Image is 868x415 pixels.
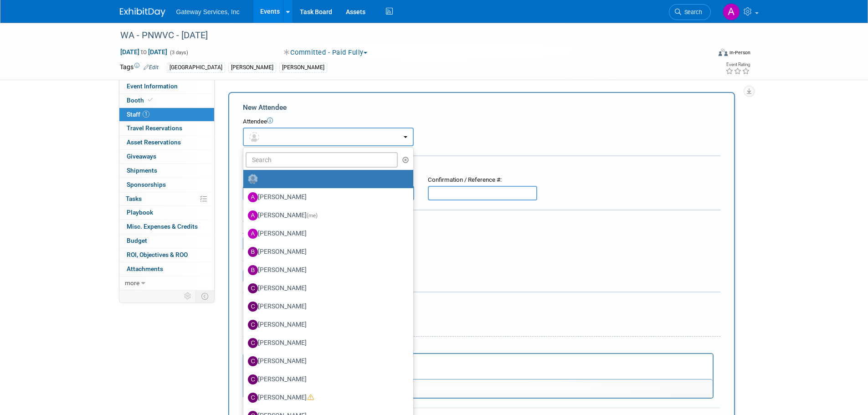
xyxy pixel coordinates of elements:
a: Event Information [119,80,214,93]
a: Attachments [119,262,214,276]
div: In-Person [729,49,750,56]
button: Committed - Paid Fully [281,48,371,57]
span: Gateway Services, Inc [176,8,240,15]
div: Notes [243,343,714,352]
label: [PERSON_NAME] [248,208,404,223]
label: [PERSON_NAME] [248,299,404,314]
span: Attachments [127,265,163,272]
a: Search [669,4,711,20]
td: Personalize Event Tab Strip [180,290,196,302]
img: Alyson Evans [723,3,740,20]
span: Asset Reservations [127,138,181,146]
label: [PERSON_NAME] [248,263,404,277]
a: Misc. Expenses & Credits [119,220,214,234]
span: Staff [127,111,149,118]
div: Registration / Ticket Info (optional) [243,162,720,171]
img: C.jpg [248,283,258,293]
div: New Attendee [243,102,720,113]
span: Giveaways [127,153,156,160]
img: A.jpg [248,229,258,239]
label: [PERSON_NAME] [248,190,404,205]
div: Event Format [657,47,751,61]
a: Budget [119,234,214,248]
span: 1 [143,111,149,118]
span: to [139,48,148,56]
label: [PERSON_NAME] [248,318,404,332]
span: Event Information [127,82,178,90]
span: Shipments [127,167,157,174]
label: [PERSON_NAME] [248,390,404,405]
img: Unassigned-User-Icon.png [248,174,258,184]
img: C.jpg [248,374,258,384]
div: [PERSON_NAME] [279,63,327,72]
img: ExhibitDay [120,8,165,17]
a: more [119,277,214,290]
span: Playbook [127,209,153,216]
a: Tasks [119,192,214,206]
img: C.jpg [248,338,258,348]
span: Budget [127,237,147,244]
iframe: Rich Text Area [244,354,713,379]
input: Search [246,152,398,168]
a: ROI, Objectives & ROO [119,248,214,262]
label: [PERSON_NAME] [248,226,404,241]
span: Tasks [126,195,142,202]
a: Asset Reservations [119,136,214,149]
label: [PERSON_NAME] [248,372,404,387]
img: C.jpg [248,320,258,330]
a: Sponsorships [119,178,214,192]
img: B.jpg [248,265,258,275]
div: Event Rating [725,62,750,67]
label: [PERSON_NAME] [248,336,404,350]
img: C.jpg [248,356,258,366]
span: [DATE] [DATE] [120,48,168,56]
span: Misc. Expenses & Credits [127,223,198,230]
label: [PERSON_NAME] [248,281,404,296]
span: Travel Reservations [127,124,182,132]
div: WA - PNWVC - [DATE] [117,27,697,44]
a: Staff1 [119,108,214,122]
span: Search [681,9,702,15]
td: Tags [120,62,159,73]
span: (me) [307,212,318,219]
img: A.jpg [248,192,258,202]
span: Booth [127,97,154,104]
i: Booth reservation complete [148,97,153,102]
div: Attendee [243,118,720,126]
div: Cost: [243,217,720,226]
a: Travel Reservations [119,122,214,135]
td: Toggle Event Tabs [195,290,214,302]
span: Sponsorships [127,181,166,188]
span: (3 days) [169,50,188,56]
a: Shipments [119,164,214,178]
div: [GEOGRAPHIC_DATA] [167,63,225,72]
div: Confirmation / Reference #: [428,176,537,184]
a: Edit [144,64,159,71]
a: Giveaways [119,150,214,164]
a: Booth [119,94,214,108]
div: Misc. Attachments & Notes [243,298,720,307]
div: [PERSON_NAME] [228,63,276,72]
a: Playbook [119,206,214,220]
img: A.jpg [248,210,258,220]
img: B.jpg [248,247,258,257]
img: C.jpg [248,393,258,403]
span: ROI, Objectives & ROO [127,251,188,258]
label: [PERSON_NAME] [248,354,404,369]
label: [PERSON_NAME] [248,245,404,259]
img: Format-Inperson.png [719,49,728,56]
span: more [125,279,139,287]
img: C.jpg [248,302,258,312]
